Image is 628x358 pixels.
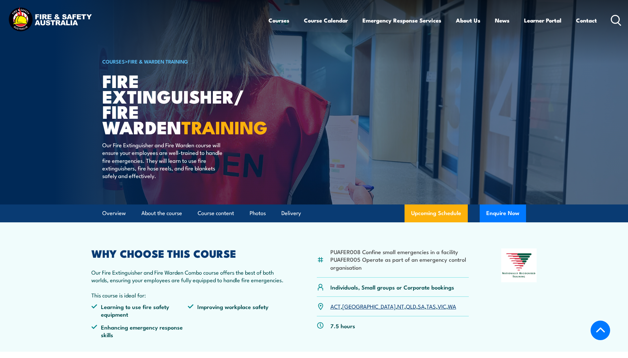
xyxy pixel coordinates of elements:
[406,302,416,310] a: QLD
[91,268,285,284] p: Our Fire Extinguisher and Fire Warden Combo course offers the best of both worlds, ensuring your ...
[198,204,234,222] a: Course content
[304,12,348,29] a: Course Calendar
[188,303,284,318] li: Improving workplace safety
[448,302,456,310] a: WA
[576,12,597,29] a: Contact
[501,248,537,282] img: Nationally Recognised Training logo.
[102,57,266,65] h6: >
[330,255,469,271] li: PUAFER005 Operate as part of an emergency control organisation
[330,248,469,255] li: PUAFER008 Confine small emergencies in a facility
[495,12,509,29] a: News
[250,204,266,222] a: Photos
[141,204,182,222] a: About the course
[91,303,188,318] li: Learning to use fire safety equipment
[181,113,267,140] strong: TRAINING
[330,302,341,310] a: ACT
[426,302,436,310] a: TAS
[102,58,125,65] a: COURSES
[330,322,355,330] p: 7.5 hours
[438,302,446,310] a: VIC
[91,248,285,258] h2: WHY CHOOSE THIS COURSE
[418,302,425,310] a: SA
[330,302,456,310] p: , , , , , , ,
[102,141,223,180] p: Our Fire Extinguisher and Fire Warden course will ensure your employees are well-trained to handl...
[91,323,188,339] li: Enhancing emergency response skills
[102,204,126,222] a: Overview
[456,12,480,29] a: About Us
[281,204,301,222] a: Delivery
[102,73,266,135] h1: Fire Extinguisher/ Fire Warden
[128,58,188,65] a: Fire & Warden Training
[405,204,468,222] a: Upcoming Schedule
[480,204,526,222] button: Enquire Now
[362,12,441,29] a: Emergency Response Services
[268,12,289,29] a: Courses
[330,283,454,291] p: Individuals, Small groups or Corporate bookings
[397,302,404,310] a: NT
[524,12,561,29] a: Learner Portal
[342,302,396,310] a: [GEOGRAPHIC_DATA]
[91,291,285,299] p: This course is ideal for:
